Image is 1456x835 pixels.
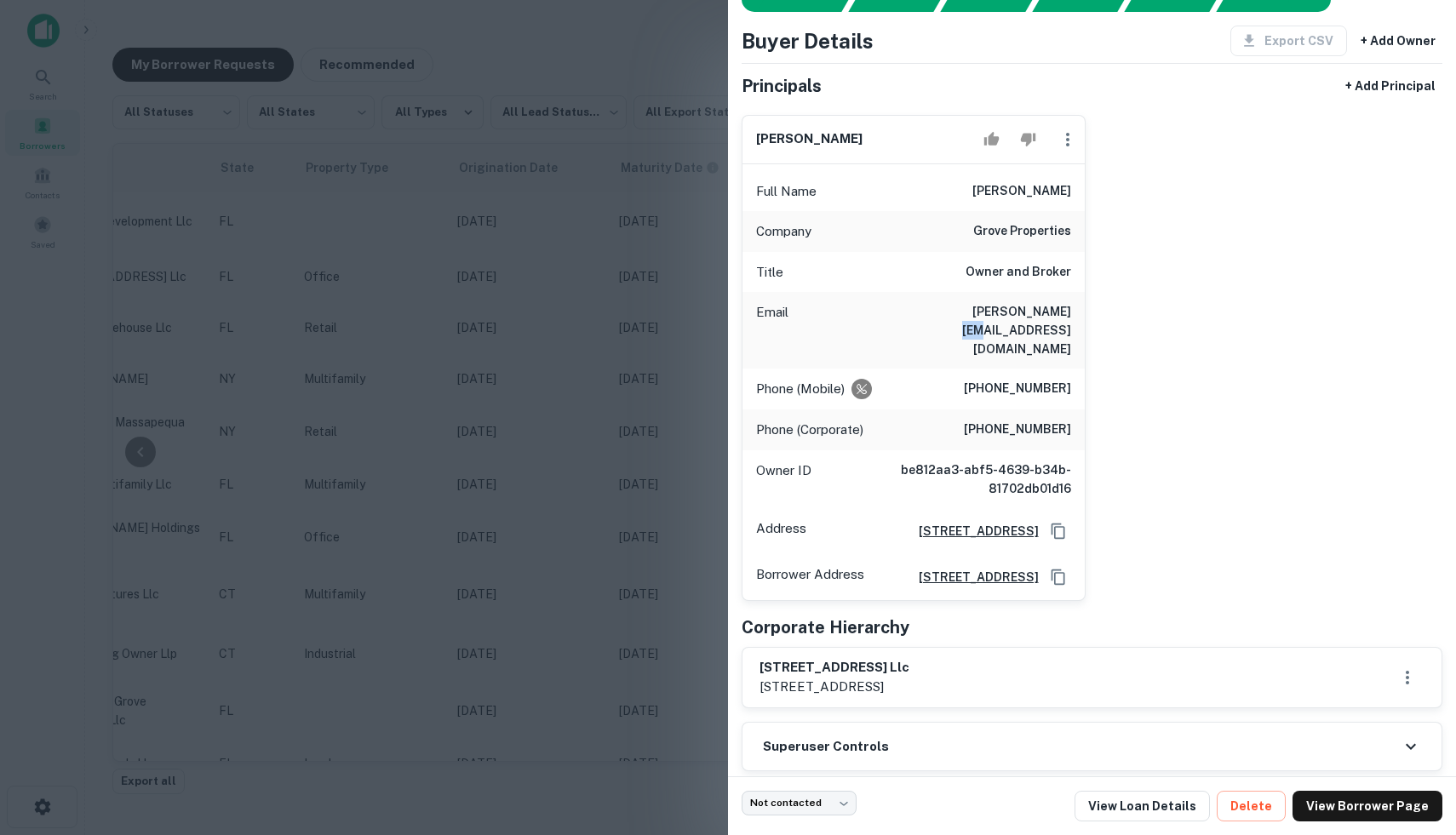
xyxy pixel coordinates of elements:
button: Copy Address [1046,564,1071,590]
h4: Buyer Details [742,26,874,56]
button: Delete [1217,791,1286,821]
h6: [PERSON_NAME] [756,129,863,149]
p: Company [756,221,811,242]
h6: [PHONE_NUMBER] [964,379,1071,399]
button: Copy Address [1046,518,1071,544]
a: [STREET_ADDRESS] [905,522,1039,540]
p: Phone (Corporate) [756,420,863,440]
button: Accept [977,123,1006,157]
div: Not contacted [742,791,857,815]
h6: [PERSON_NAME][EMAIL_ADDRESS][DOMAIN_NAME] [867,302,1071,358]
h6: [PHONE_NUMBER] [964,420,1071,440]
h6: [PERSON_NAME] [972,181,1071,202]
button: Reject [1013,123,1043,157]
h5: Corporate Hierarchy [742,615,909,640]
iframe: Chat Widget [1371,699,1456,781]
p: Email [756,302,788,358]
p: Borrower Address [756,564,864,590]
h6: grove properties [973,221,1071,242]
button: + Add Owner [1354,26,1442,56]
h6: [STREET_ADDRESS] llc [760,658,909,678]
a: [STREET_ADDRESS] [905,568,1039,586]
p: Phone (Mobile) [756,379,845,399]
h6: be812aa3-abf5-4639-b34b-81702db01d16 [867,460,1071,498]
h6: Superuser Controls [763,737,889,757]
p: Address [756,518,806,544]
p: Full Name [756,181,817,202]
h6: Owner and Broker [966,262,1071,283]
div: Requests to not be contacted at this number [851,379,872,399]
p: Title [756,262,783,283]
h5: Principals [742,73,822,99]
a: View Loan Details [1075,791,1210,821]
a: View Borrower Page [1293,791,1442,821]
p: Owner ID [756,460,811,498]
p: [STREET_ADDRESS] [760,677,909,697]
button: + Add Principal [1338,71,1442,101]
